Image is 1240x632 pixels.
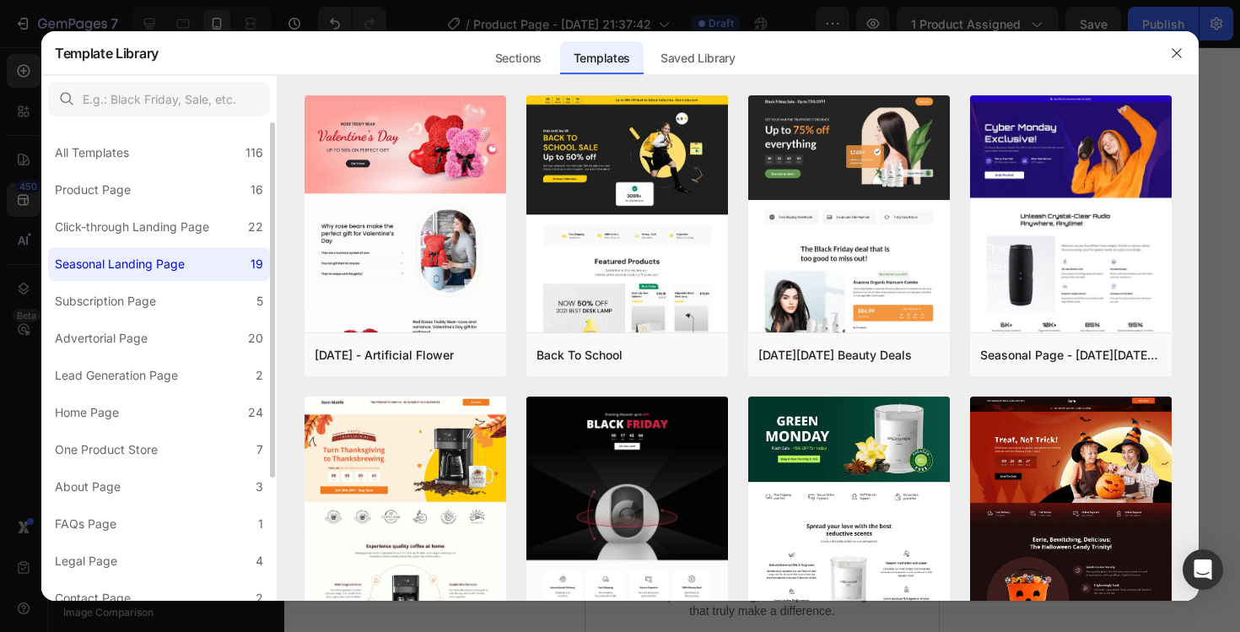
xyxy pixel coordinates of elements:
[55,217,209,237] div: Click-through Landing Page
[647,41,749,75] div: Saved Library
[251,180,263,200] div: 16
[2,397,352,419] p: ULTIMO DIA DE PROMOCION
[256,588,263,608] div: 2
[206,212,255,230] div: Q280.00
[75,29,88,37] p: MIN
[560,41,644,75] div: Templates
[55,477,121,497] div: About Page
[55,588,131,608] div: Contact Page
[118,213,181,229] div: Add to cart
[207,14,335,41] p: Limited time:30% OFF + FREESHIPPING
[55,143,129,163] div: All Templates
[55,365,178,386] div: Lead Generation Page
[44,138,124,149] span: Expected delivery
[256,291,263,311] div: 5
[1183,549,1223,590] div: Open Intercom Messenger
[2,62,352,74] p: 🎁 LIMITED TIME - HAIR DAY SALE 🎁
[48,82,270,116] input: E.g.: Black Friday, Sale, etc.
[30,29,45,37] p: HRS
[181,281,207,296] img: gempages_432750572815254551-a739e588-df2a-4412-b6b9-9fd0010151fa.png
[256,551,263,571] div: 4
[248,217,263,237] div: 22
[19,541,335,571] p: Gemix helps restore strong, healthy hair with ingredients that truly make a difference.
[17,198,337,246] button: Add to cart
[245,143,263,163] div: 116
[30,18,45,29] div: 12
[980,345,1162,365] div: Seasonal Page - [DATE][DATE] Sale
[256,477,263,497] div: 3
[55,328,148,348] div: Advertorial Page
[248,402,263,423] div: 24
[55,254,185,274] div: Seasonal Landing Page
[248,328,263,348] div: 20
[55,440,158,460] div: One Product Store
[55,402,119,423] div: Home Page
[315,345,454,365] div: [DATE] - Artificial Flower
[310,281,337,296] img: gempages_432750572815254551-50576910-49f7-4ca6-9684-eab855df947e.png
[256,365,263,386] div: 2
[278,281,304,296] img: gempages_432750572815254551-1aaba532-a221-4682-955d-9ddfeeef0a57.png
[256,440,263,460] div: 7
[758,345,912,365] div: [DATE][DATE] Beauty Deals
[44,158,120,170] span: [DATE] - [DATE]
[118,29,132,37] p: SEC
[245,281,272,296] img: gempages_432750572815254551-79972f48-667f-42d0-a858-9c748da57068.png
[258,514,263,534] div: 1
[482,41,555,75] div: Sections
[536,345,623,365] div: Back To School
[55,514,116,534] div: FAQs Page
[118,18,132,29] div: 10
[17,461,337,527] h2: Powerful Ingredients, Proven Benefits
[55,180,131,200] div: Product Page
[75,18,88,29] div: 41
[40,271,173,306] p: 30-day money-back guarantee
[55,31,159,75] h2: Template Library
[251,254,263,274] div: 19
[55,291,156,311] div: Subscription Page
[55,551,117,571] div: Legal Page
[213,281,239,296] img: gempages_432750572815254551-c4b8628c-4f06-40e9-915f-d730337df1e5.png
